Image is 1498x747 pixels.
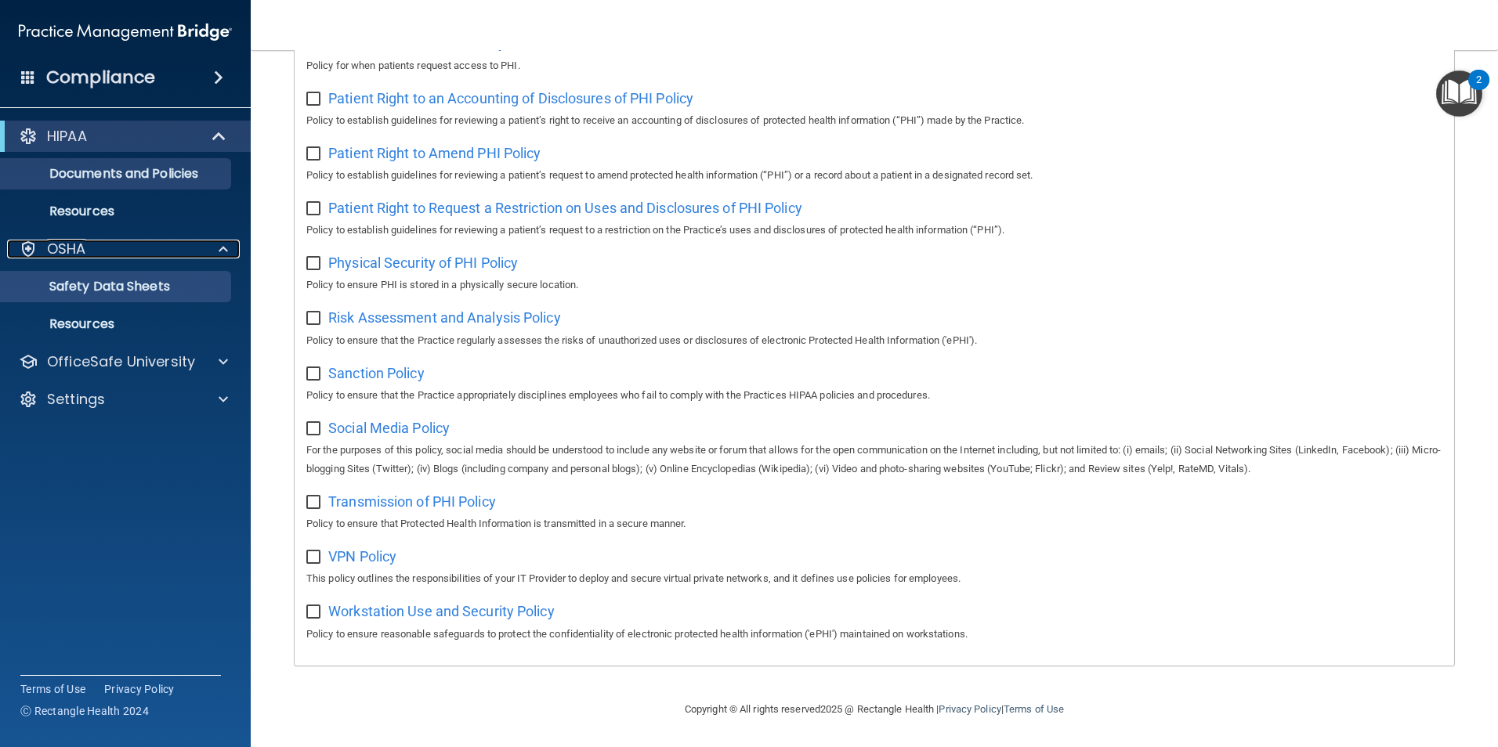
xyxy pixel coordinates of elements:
[47,240,86,258] p: OSHA
[306,625,1442,644] p: Policy to ensure reasonable safeguards to protect the confidentiality of electronic protected hea...
[306,441,1442,478] p: For the purposes of this policy, social media should be understood to include any website or foru...
[10,166,224,182] p: Documents and Policies
[20,681,85,697] a: Terms of Use
[47,390,105,409] p: Settings
[47,127,87,146] p: HIPAA
[19,127,227,146] a: HIPAA
[306,514,1442,533] p: Policy to ensure that Protected Health Information is transmitted in a secure manner.
[588,684,1160,734] div: Copyright © All rights reserved 2025 @ Rectangle Health | |
[306,56,1442,75] p: Policy for when patients request access to PHI.
[19,16,232,48] img: PMB logo
[939,703,1000,715] a: Privacy Policy
[306,331,1442,350] p: Policy to ensure that the Practice regularly assesses the risks of unauthorized uses or disclosur...
[306,166,1442,185] p: Policy to establish guidelines for reviewing a patient’s request to amend protected health inform...
[306,569,1442,588] p: This policy outlines the responsibilities of your IT Provider to deploy and secure virtual privat...
[47,352,195,371] p: OfficeSafe University
[1436,70,1482,117] button: Open Resource Center, 2 new notifications
[10,279,224,294] p: Safety Data Sheets
[10,316,224,332] p: Resources
[306,386,1442,405] p: Policy to ensure that the Practice appropriately disciplines employees who fail to comply with th...
[328,145,541,161] span: Patient Right to Amend PHI Policy
[20,703,149,719] span: Ⓒ Rectangle Health 2024
[328,90,693,106] span: Patient Right to an Accounting of Disclosures of PHI Policy
[104,681,175,697] a: Privacy Policy
[328,365,425,381] span: Sanction Policy
[328,254,518,271] span: Physical Security of PHI Policy
[46,67,155,88] h4: Compliance
[328,309,561,326] span: Risk Assessment and Analysis Policy
[1004,703,1064,715] a: Terms of Use
[306,221,1442,240] p: Policy to establish guidelines for reviewing a patient’s request to a restriction on the Practice...
[328,548,396,565] span: VPN Policy
[10,204,224,219] p: Resources
[306,276,1442,294] p: Policy to ensure PHI is stored in a physically secure location.
[328,603,555,619] span: Workstation Use and Security Policy
[19,352,228,371] a: OfficeSafe University
[1476,80,1482,100] div: 2
[328,420,450,436] span: Social Media Policy
[19,390,228,409] a: Settings
[328,493,496,510] span: Transmission of PHI Policy
[306,111,1442,130] p: Policy to establish guidelines for reviewing a patient’s right to receive an accounting of disclo...
[328,200,802,216] span: Patient Right to Request a Restriction on Uses and Disclosures of PHI Policy
[19,240,228,258] a: OSHA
